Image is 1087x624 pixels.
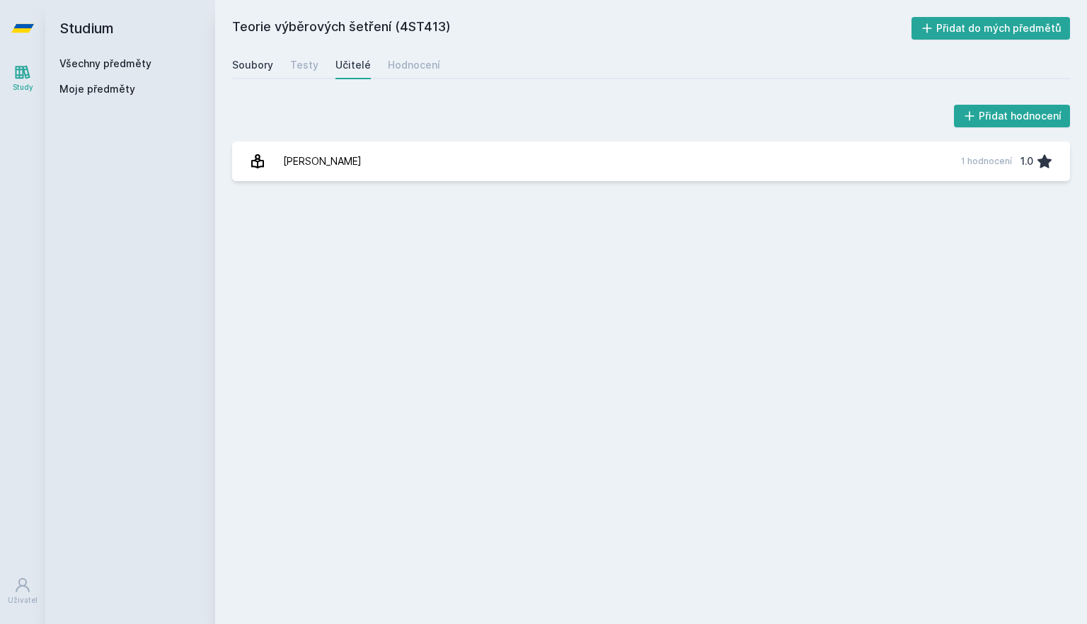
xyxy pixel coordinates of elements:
[335,58,371,72] div: Učitelé
[59,57,151,69] a: Všechny předměty
[290,51,318,79] a: Testy
[283,147,362,175] div: [PERSON_NAME]
[8,595,38,606] div: Uživatel
[961,156,1012,167] div: 1 hodnocení
[954,105,1071,127] button: Přidat hodnocení
[13,82,33,93] div: Study
[232,58,273,72] div: Soubory
[1020,147,1033,175] div: 1.0
[388,51,440,79] a: Hodnocení
[3,57,42,100] a: Study
[290,58,318,72] div: Testy
[911,17,1071,40] button: Přidat do mých předmětů
[388,58,440,72] div: Hodnocení
[3,570,42,613] a: Uživatel
[232,51,273,79] a: Soubory
[232,17,911,40] h2: Teorie výběrových šetření (4ST413)
[232,141,1070,181] a: [PERSON_NAME] 1 hodnocení 1.0
[335,51,371,79] a: Učitelé
[59,82,135,96] span: Moje předměty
